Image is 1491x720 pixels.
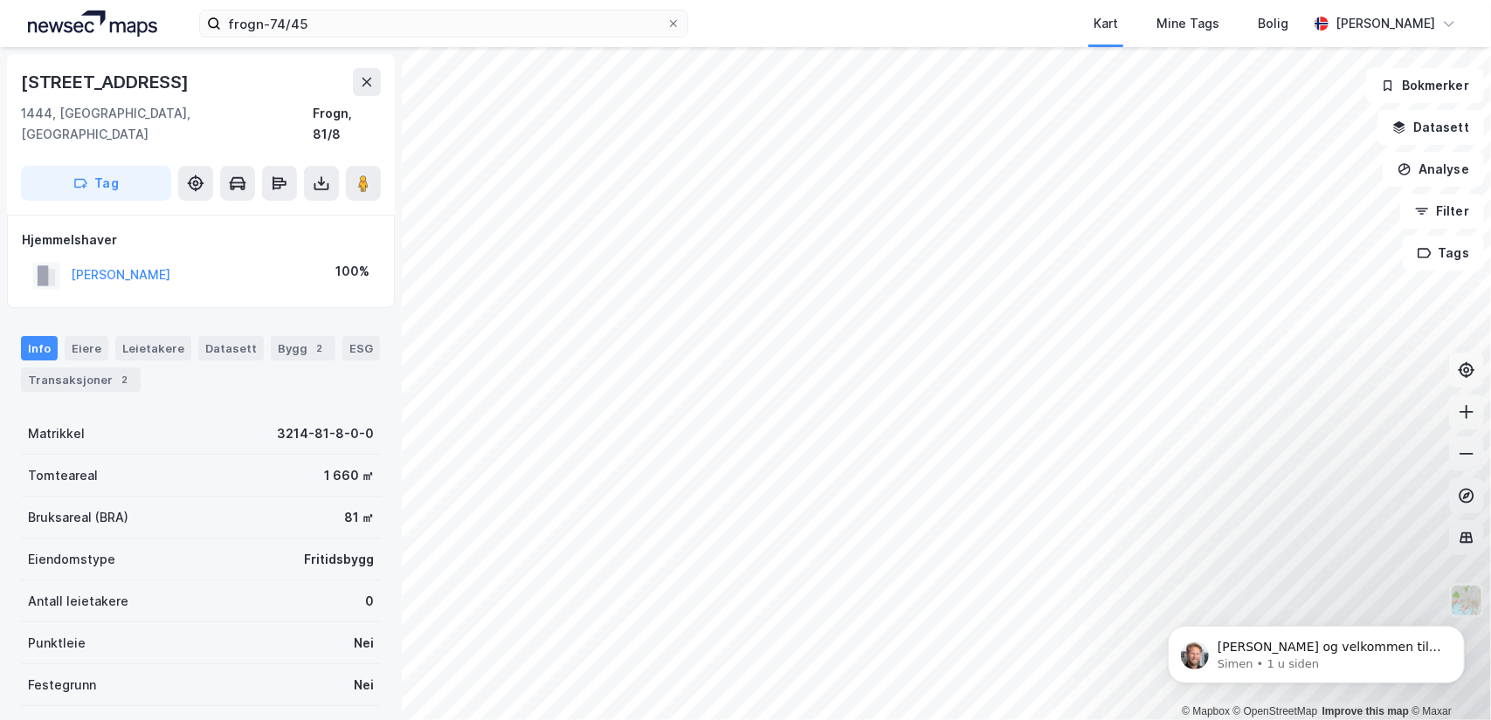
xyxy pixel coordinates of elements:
button: Datasett [1377,110,1484,145]
div: Bygg [271,336,335,360]
div: 81 ㎡ [344,507,374,528]
iframe: Intercom notifications melding [1142,589,1491,711]
div: ESG [342,336,380,360]
div: Mine Tags [1156,13,1219,34]
div: Matrikkel [28,423,85,444]
div: Hjemmelshaver [22,230,380,250]
div: 100% [335,261,369,282]
div: Antall leietakere [28,591,128,612]
div: 1 660 ㎡ [324,465,374,486]
a: Improve this map [1322,705,1409,717]
div: Nei [354,675,374,696]
div: Eiere [65,336,108,360]
div: Eiendomstype [28,549,115,570]
button: Analyse [1383,152,1484,187]
img: logo.a4113a55bc3d86da70a041830d287a7e.svg [28,10,157,37]
div: Frogn, 81/8 [313,103,381,145]
div: 2 [116,371,134,388]
div: 0 [365,591,374,612]
div: Punktleie [28,633,86,654]
button: Filter [1400,194,1484,229]
div: 2 [311,339,328,357]
button: Bokmerker [1366,68,1484,103]
div: Tomteareal [28,465,98,486]
button: Tags [1403,236,1484,271]
div: Kart [1094,13,1118,34]
input: Søk på adresse, matrikkel, gårdeiere, leietakere eller personer [221,10,666,37]
div: Transaksjoner [21,367,141,392]
a: Mapbox [1182,705,1230,717]
div: Festegrunn [28,675,96,696]
img: Z [1450,584,1483,617]
a: OpenStreetMap [1233,705,1318,717]
div: Info [21,336,58,360]
div: 1444, [GEOGRAPHIC_DATA], [GEOGRAPHIC_DATA] [21,103,313,145]
div: 3214-81-8-0-0 [277,423,374,444]
div: [PERSON_NAME] [1336,13,1435,34]
button: Tag [21,166,171,201]
div: Bruksareal (BRA) [28,507,128,528]
div: Leietakere [115,336,191,360]
div: Bolig [1258,13,1288,34]
div: Fritidsbygg [304,549,374,570]
div: Nei [354,633,374,654]
div: [STREET_ADDRESS] [21,68,192,96]
div: Datasett [198,336,264,360]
